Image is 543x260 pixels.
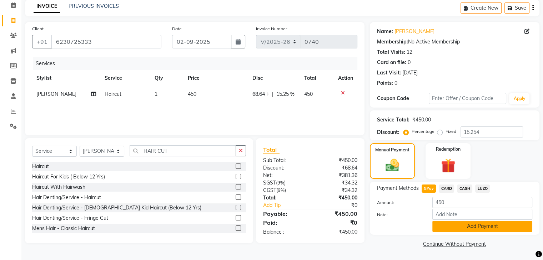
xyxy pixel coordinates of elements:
div: Hair Denting/Service - Fringe Cut [32,214,108,222]
span: Payment Methods [377,184,419,192]
label: Note: [372,212,427,218]
input: Enter Offer / Coupon Code [429,93,507,104]
div: Name: [377,28,393,35]
div: Discount: [377,129,399,136]
div: Balance : [258,228,310,236]
button: +91 [32,35,52,48]
span: 15.25 % [276,90,295,98]
th: Action [334,70,357,86]
span: 68.64 F [252,90,269,98]
span: 9% [278,187,285,193]
span: Total [263,146,280,154]
label: Date [172,26,182,32]
div: Services [33,57,363,70]
div: ₹450.00 [310,157,363,164]
div: Hair Denting/Service - Haircut [32,194,101,201]
th: Service [100,70,150,86]
th: Price [183,70,248,86]
a: [PERSON_NAME] [394,28,434,35]
label: Fixed [446,128,456,135]
div: Discount: [258,164,310,172]
div: 0 [408,59,411,66]
button: Apply [509,93,529,104]
div: [DATE] [402,69,418,77]
span: CGST [263,187,276,193]
div: Sub Total: [258,157,310,164]
button: Add Payment [432,221,532,232]
span: 1 [155,91,157,97]
div: ( ) [258,187,310,194]
div: Service Total: [377,116,409,124]
div: 12 [407,48,412,56]
input: Add Note [432,209,532,220]
label: Manual Payment [375,147,409,153]
img: _gift.svg [437,157,460,175]
div: Payable: [258,209,310,218]
div: Last Visit: [377,69,401,77]
div: Net: [258,172,310,179]
div: Points: [377,79,393,87]
div: Paid: [258,218,310,227]
button: Save [504,2,529,14]
div: ₹450.00 [412,116,431,124]
div: ₹381.36 [310,172,363,179]
div: Total Visits: [377,48,405,56]
input: Amount [432,197,532,208]
span: | [272,90,273,98]
span: Haircut [105,91,121,97]
div: Membership: [377,38,408,46]
div: ₹450.00 [310,228,363,236]
div: Haircut [32,163,49,170]
div: Total: [258,194,310,202]
div: Haircut For Kids ( Below 12 Yrs) [32,173,105,181]
div: Mens Hair - Classic Haircut [32,225,95,232]
label: Percentage [412,128,434,135]
span: GPay [422,184,436,193]
div: ₹34.32 [310,187,363,194]
th: Total [300,70,333,86]
label: Invoice Number [256,26,287,32]
div: ( ) [258,179,310,187]
div: ₹450.00 [310,209,363,218]
div: No Active Membership [377,38,532,46]
span: LUZO [475,184,490,193]
div: ₹68.64 [310,164,363,172]
label: Redemption [436,146,461,152]
span: CARD [439,184,454,193]
label: Amount: [372,199,427,206]
span: [PERSON_NAME] [36,91,76,97]
span: 9% [277,180,284,186]
button: Create New [461,2,502,14]
span: 450 [304,91,313,97]
th: Disc [248,70,300,86]
div: Haircut With Hairwash [32,183,85,191]
div: ₹0 [319,202,362,209]
span: 450 [188,91,196,97]
th: Stylist [32,70,100,86]
div: ₹34.32 [310,179,363,187]
div: 0 [394,79,397,87]
a: PREVIOUS INVOICES [69,3,119,9]
div: ₹450.00 [310,194,363,202]
div: Coupon Code [377,95,429,102]
a: Continue Without Payment [371,240,538,248]
div: Card on file: [377,59,406,66]
input: Search by Name/Mobile/Email/Code [51,35,161,48]
label: Client [32,26,44,32]
span: SGST [263,180,276,186]
a: Add Tip [258,202,319,209]
input: Search or Scan [130,145,236,156]
th: Qty [150,70,183,86]
div: ₹0 [310,218,363,227]
div: Hair Denting/Service - [DEMOGRAPHIC_DATA] Kid Haircut (Below 12 Yrs) [32,204,201,212]
img: _cash.svg [381,157,403,173]
span: CASH [457,184,472,193]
